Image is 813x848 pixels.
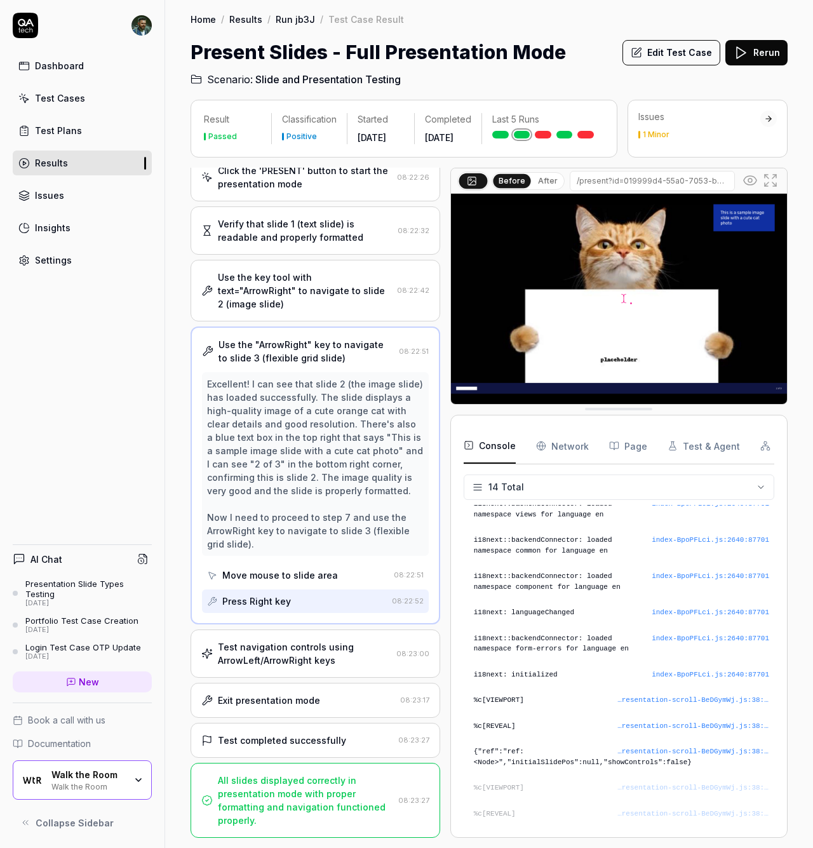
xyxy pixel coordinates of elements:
[13,760,152,800] button: Walk the Room LogoWalk the RoomWalk the Room
[267,13,271,25] div: /
[25,599,152,608] div: [DATE]
[652,571,769,582] button: index-BpoPFLci.js:2640:87701
[399,347,429,356] time: 08:22:51
[492,113,594,126] p: Last 5 Runs
[208,133,237,140] div: Passed
[536,428,589,464] button: Network
[25,579,152,600] div: Presentation Slide Types Testing
[617,746,769,757] div: …resentation-scroll-BeDGymWj.js : 38 : 28846
[652,535,769,546] div: index-BpoPFLci.js : 2640 : 87701
[493,173,530,187] button: Before
[320,13,323,25] div: /
[51,769,125,781] div: Walk the Room
[191,13,216,25] a: Home
[617,809,769,819] div: …resentation-scroll-BeDGymWj.js : 38 : 29507
[725,40,788,65] button: Rerun
[652,571,769,582] div: index-BpoPFLci.js : 2640 : 87701
[474,499,769,520] pre: i18next::backendConnector: loaded namespace views for language en
[668,428,740,464] button: Test & Agent
[397,286,429,295] time: 08:22:42
[218,271,392,311] div: Use the key tool with text="ArrowRight" to navigate to slide 2 (image slide)
[25,616,138,626] div: Portfolio Test Case Creation
[13,642,152,661] a: Login Test Case OTP Update[DATE]
[229,13,262,25] a: Results
[652,607,769,618] button: index-BpoPFLci.js:2640:87701
[652,670,769,680] div: index-BpoPFLci.js : 2640 : 87701
[617,783,769,793] button: …resentation-scroll-BeDGymWj.js:38:30005
[202,563,429,587] button: Move mouse to slide area08:22:51
[13,151,152,175] a: Results
[13,118,152,143] a: Test Plans
[30,553,62,566] h4: AI Chat
[13,737,152,750] a: Documentation
[218,774,393,827] div: All slides displayed correctly in presentation mode with proper formatting and navigation functio...
[222,595,291,608] div: Press Right key
[21,769,44,791] img: Walk the Room Logo
[28,713,105,727] span: Book a call with us
[221,13,224,25] div: /
[35,221,71,234] div: Insights
[36,816,114,830] span: Collapse Sidebar
[474,670,769,680] pre: i18next: initialized
[474,809,769,819] pre: %c[REVEAL]
[191,72,401,87] a: Scenario:Slide and Presentation Testing
[13,713,152,727] a: Book a call with us
[474,607,769,618] pre: i18next: languageChanged
[464,428,516,464] button: Console
[652,607,769,618] div: index-BpoPFLci.js : 2640 : 87701
[286,133,317,140] div: Positive
[392,596,424,605] time: 08:22:52
[474,695,769,706] pre: %c[VIEWPORT]
[396,649,429,658] time: 08:23:00
[740,170,760,191] button: Show all interative elements
[398,226,429,235] time: 08:22:32
[204,113,261,126] p: Result
[425,132,454,143] time: [DATE]
[474,633,769,654] pre: i18next::backendConnector: loaded namespace form-errors for language en
[218,694,320,707] div: Exit presentation mode
[328,13,404,25] div: Test Case Result
[35,156,68,170] div: Results
[652,633,769,644] div: index-BpoPFLci.js : 2640 : 87701
[35,253,72,267] div: Settings
[760,170,781,191] button: Open in full screen
[638,111,760,123] div: Issues
[25,626,138,635] div: [DATE]
[617,695,769,706] div: …resentation-scroll-BeDGymWj.js : 38 : 29644
[533,174,563,188] button: After
[622,40,720,65] button: Edit Test Case
[276,13,315,25] a: Run jb3J
[398,736,429,744] time: 08:23:27
[400,696,429,704] time: 08:23:17
[13,579,152,608] a: Presentation Slide Types Testing[DATE]
[191,38,566,67] h1: Present Slides - Full Presentation Mode
[255,72,401,87] span: Slide and Presentation Testing
[28,737,91,750] span: Documentation
[207,377,424,551] div: Excellent! I can see that slide 2 (the image slide) has loaded successfully. The slide displays a...
[25,652,141,661] div: [DATE]
[652,670,769,680] button: index-BpoPFLci.js:2640:87701
[358,113,404,126] p: Started
[451,194,787,404] img: Screenshot
[617,809,769,819] button: …resentation-scroll-BeDGymWj.js:38:29507
[617,746,769,757] button: …resentation-scroll-BeDGymWj.js:38:28846
[218,734,346,747] div: Test completed successfully
[222,569,338,582] div: Move mouse to slide area
[13,215,152,240] a: Insights
[394,570,424,579] time: 08:22:51
[13,86,152,111] a: Test Cases
[79,675,99,689] span: New
[13,810,152,835] button: Collapse Sidebar
[760,428,803,464] button: Graph
[397,173,429,182] time: 08:22:26
[425,113,471,126] p: Completed
[609,428,647,464] button: Page
[474,746,769,767] pre: {"ref":"ref: <Node>","initialSlidePos":null,"showControls":false}
[474,783,769,793] pre: %c[VIEWPORT]
[652,535,769,546] button: index-BpoPFLci.js:2640:87701
[35,189,64,202] div: Issues
[643,131,669,138] div: 1 Minor
[652,633,769,644] button: index-BpoPFLci.js:2640:87701
[398,796,429,805] time: 08:23:27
